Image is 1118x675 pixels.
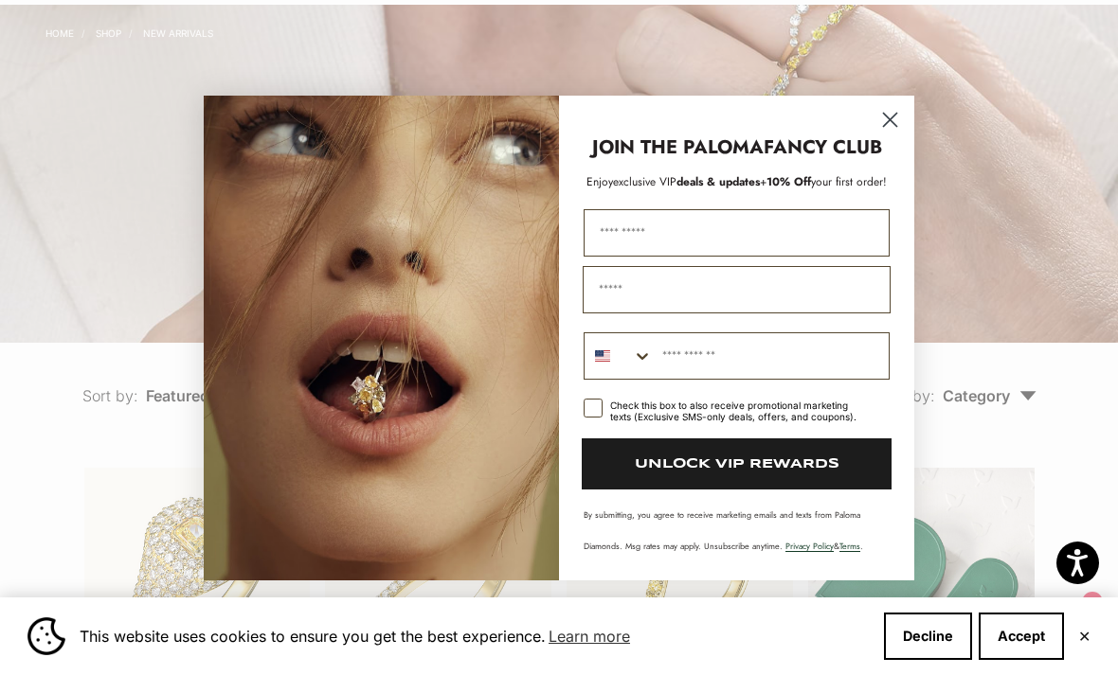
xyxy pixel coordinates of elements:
[583,266,891,313] input: Email
[586,173,613,190] span: Enjoy
[785,540,863,552] span: & .
[80,622,869,650] span: This website uses cookies to ensure you get the best experience.
[610,400,867,422] div: Check this box to also receive promotional marketing texts (Exclusive SMS-only deals, offers, and...
[1078,631,1091,642] button: Close
[613,173,760,190] span: deals & updates
[584,508,890,552] p: By submitting, you agree to receive marketing emails and texts from Paloma Diamonds. Msg rates ma...
[584,209,890,257] input: First Name
[595,348,610,364] img: United States
[979,613,1064,660] button: Accept
[766,173,811,190] span: 10% Off
[785,540,834,552] a: Privacy Policy
[613,173,676,190] span: exclusive VIP
[204,96,559,580] img: Loading...
[546,622,633,650] a: Learn more
[874,103,907,136] button: Close dialog
[27,617,65,655] img: Cookie banner
[764,133,882,161] strong: FANCY CLUB
[582,438,892,489] button: UNLOCK VIP REWARDS
[585,333,653,379] button: Search Countries
[884,613,972,660] button: Decline
[839,540,860,552] a: Terms
[592,133,764,161] strong: JOIN THE PALOMA
[653,333,889,379] input: Phone Number
[760,173,887,190] span: + your first order!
